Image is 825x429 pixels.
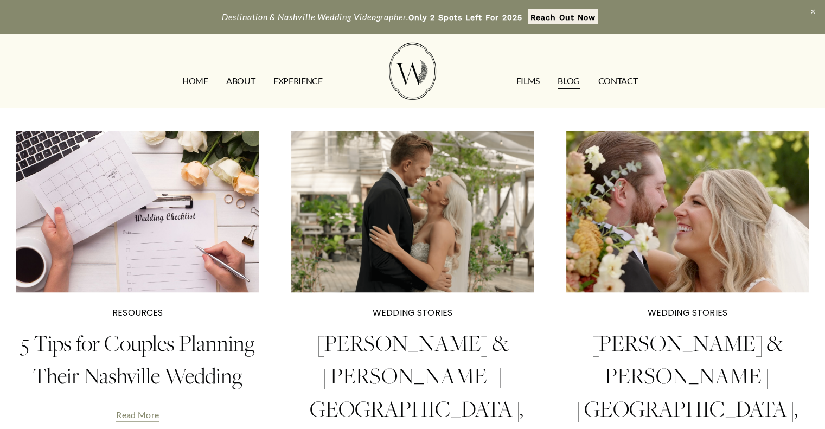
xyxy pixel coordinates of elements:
img: Wild Fern Weddings [389,43,436,100]
a: RESOURCES [112,306,163,319]
a: Reach Out Now [528,9,598,24]
a: EXPERIENCE [273,73,323,90]
a: ABOUT [226,73,255,90]
img: 5 Tips for Couples Planning Their Nashville Wedding [15,130,260,293]
img: Melissa &amp; Taylor | Nashville, TN [565,130,810,293]
a: WEDDING STORIES [373,306,452,319]
a: CONTACT [598,73,637,90]
img: Janell &amp; Adam | Nashville, TN [290,130,535,293]
a: WEDDING STORIES [648,306,727,319]
a: HOME [182,73,208,90]
a: Blog [558,73,580,90]
a: FILMS [516,73,539,90]
a: 5 Tips for Couples Planning Their Nashville Wedding [21,328,255,390]
a: Read More [116,399,159,424]
strong: Reach Out Now [530,13,596,22]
